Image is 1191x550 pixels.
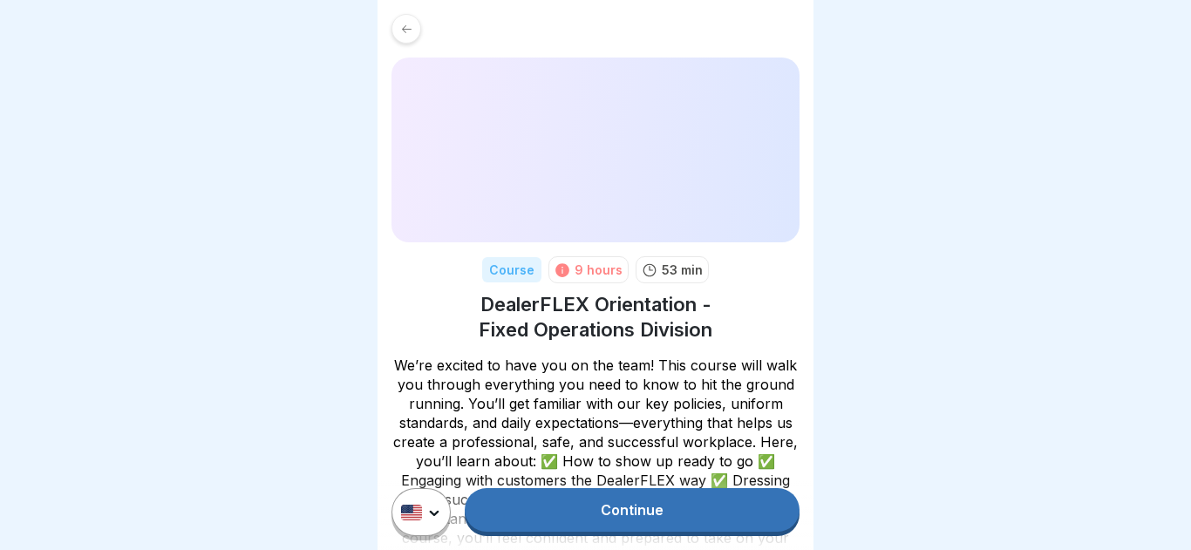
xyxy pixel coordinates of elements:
[401,505,422,520] img: us.svg
[482,257,541,282] div: Course
[662,261,703,279] p: 53 min
[575,261,623,279] div: 9 hours
[391,292,800,342] h1: DealerFLEX Orientation - Fixed Operations Division
[465,488,800,532] a: Continue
